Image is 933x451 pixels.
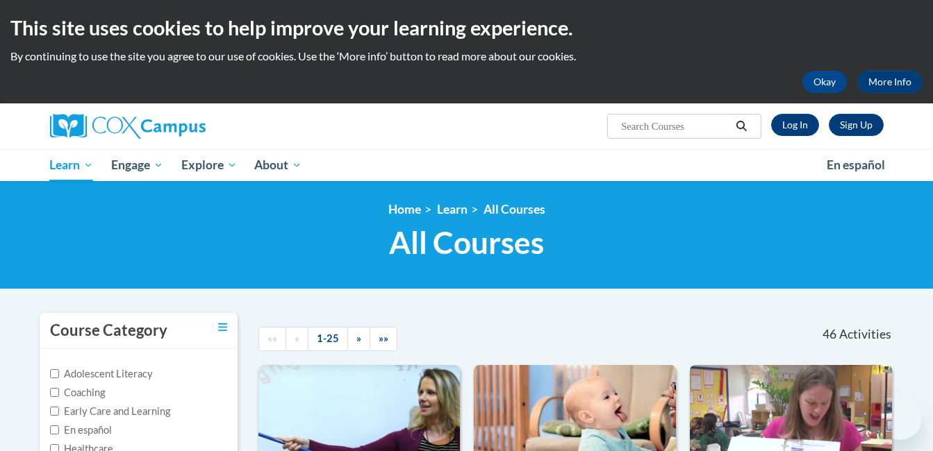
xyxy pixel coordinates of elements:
[286,327,308,351] a: Previous
[389,224,544,261] span: All Courses
[437,202,468,216] a: Learn
[50,404,170,419] label: Early Care and Learning
[50,407,59,416] input: Checkbox for Options
[111,157,163,173] span: Engage
[50,114,314,139] a: Cox Campus
[731,118,752,135] button: Search
[50,320,167,341] h3: Course Category
[388,202,421,216] a: Home
[50,425,59,434] input: Checkbox for Options
[50,388,59,397] input: Checkbox for Options
[802,71,847,93] button: Okay
[50,114,206,139] img: Cox Campus
[857,71,923,93] a: More Info
[50,385,105,400] label: Coaching
[771,114,819,136] a: Log In
[356,332,361,344] span: »
[218,320,227,335] a: Toggle collapse
[50,369,59,378] input: Checkbox for Options
[620,118,731,135] input: Search Courses
[827,158,885,172] span: En español
[818,151,894,180] a: En español
[10,49,923,64] p: By continuing to use the site you agree to our use of cookies. Use the ‘More info’ button to read...
[308,327,348,351] a: 1-25
[50,366,153,382] label: Adolescent Literacy
[41,149,103,181] a: Learn
[172,149,246,181] a: Explore
[181,157,237,173] span: Explore
[829,114,884,136] a: Register
[370,327,397,351] a: End
[245,149,311,181] a: About
[379,332,388,344] span: »»
[839,327,891,342] span: Activities
[102,149,172,181] a: Engage
[49,157,93,173] span: Learn
[295,332,299,344] span: «
[877,395,922,440] iframe: Button to launch messaging window
[258,327,286,351] a: Begining
[780,362,808,390] iframe: Close message
[50,423,112,438] label: En español
[254,157,302,173] span: About
[823,327,836,342] span: 46
[347,327,370,351] a: Next
[10,14,923,42] h2: This site uses cookies to help improve your learning experience.
[29,149,905,181] div: Main menu
[267,332,277,344] span: ««
[484,202,545,216] a: All Courses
